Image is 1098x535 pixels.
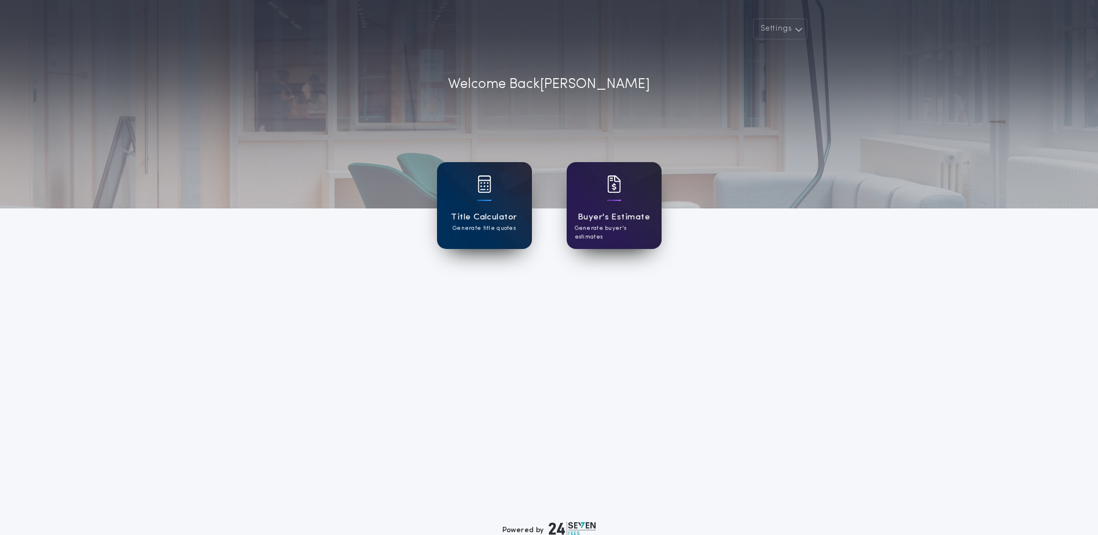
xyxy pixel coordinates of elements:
[753,19,807,39] button: Settings
[578,211,650,224] h1: Buyer's Estimate
[575,224,653,241] p: Generate buyer's estimates
[453,224,516,233] p: Generate title quotes
[478,175,491,193] img: card icon
[607,175,621,193] img: card icon
[437,162,532,249] a: card iconTitle CalculatorGenerate title quotes
[567,162,662,249] a: card iconBuyer's EstimateGenerate buyer's estimates
[451,211,517,224] h1: Title Calculator
[448,74,650,95] p: Welcome Back [PERSON_NAME]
